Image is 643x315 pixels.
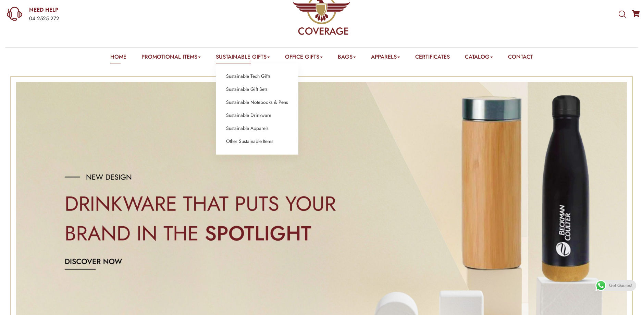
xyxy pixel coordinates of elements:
[29,6,211,14] a: NEED HELP
[508,53,533,63] a: Contact
[29,14,211,23] div: 04 2525 272
[110,53,126,63] a: Home
[371,53,400,63] a: Apparels
[226,111,271,120] a: Sustainable Drinkware
[338,53,356,63] a: Bags
[285,53,323,63] a: Office Gifts
[226,72,271,81] a: Sustainable Tech Gifts
[226,137,273,146] a: Other Sustainable Items
[415,53,450,63] a: Certificates
[226,85,268,94] a: Sustainable Gift Sets
[465,53,493,63] a: Catalog
[216,53,270,63] a: Sustainable Gifts
[226,124,269,133] a: Sustainable Apparels
[609,280,632,291] span: Get Quotes!
[226,98,288,107] a: Sustainable Notebooks & Pens
[141,53,201,63] a: Promotional Items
